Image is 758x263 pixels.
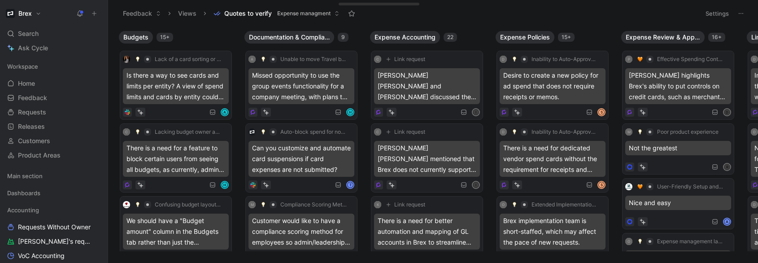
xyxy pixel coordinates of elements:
[473,109,479,115] div: I
[637,239,643,244] img: 💡
[374,141,480,177] div: [PERSON_NAME] [PERSON_NAME] mentioned that Brex does not currently support their accounting syste...
[4,149,104,162] a: Product Areas
[500,56,507,63] div: D
[4,169,104,183] div: Main section
[634,127,722,137] button: 💡Poor product experience
[622,51,734,120] a: P🧡Effective Spending Control with Category and Merchant Restrictions[PERSON_NAME] highlights Brex...
[18,237,92,246] span: [PERSON_NAME]'s requests
[4,220,104,234] a: Requests Without Owner
[4,203,104,217] div: Accounting
[280,56,347,63] span: Unable to move Travel bookings to group travel events
[657,56,723,63] span: Effective Spending Control with Category and Merchant Restrictions
[123,56,130,63] img: 8651587528498_83451c0c12349fc55ddc_192.jpg
[751,201,758,208] div: D
[18,136,50,145] span: Customers
[248,128,256,136] img: logo
[500,141,606,177] div: There is a need for dedicated vendor spend cards without the requirement for receipts and memos.
[4,27,104,40] div: Search
[634,236,727,247] button: 💡Expense management lacks simplicity and ease of use
[209,7,344,20] button: Quotes to verifyExpense managment
[120,123,232,193] a: C💡Lacking budget owner access control flexibilityThere is a need for a feature to block certain u...
[637,184,643,189] img: 🧡
[724,109,730,115] div: D
[132,54,224,65] button: 💡Lack of a card sorting or filter feature for cards/limits page
[224,9,272,18] span: Quotes to verify
[366,27,492,255] div: Expense Accounting22
[444,33,457,42] div: 22
[257,54,350,65] button: 💡Unable to move Travel bookings to group travel events
[496,31,554,44] button: Expense Policies
[18,79,35,88] span: Home
[222,182,228,188] div: H
[500,33,550,42] span: Expense Policies
[724,219,730,225] div: A
[371,123,483,193] a: CLink request[PERSON_NAME] [PERSON_NAME] mentioned that Brex does not currently support their acc...
[383,54,428,65] button: Link request
[18,43,48,53] span: Ask Cycle
[626,33,700,42] span: Expense Review & Approval
[374,68,480,104] div: [PERSON_NAME] [PERSON_NAME] and [PERSON_NAME] discussed the potential to use Brex's custom accoun...
[598,182,605,188] div: S
[4,91,104,105] a: Feedback
[248,56,256,63] div: A
[6,9,15,18] img: Brex
[174,7,200,20] button: Views
[18,251,65,260] span: VoC Accounting
[625,56,632,63] div: P
[132,199,224,210] button: 💡Confusing budget layout impacts user clarity
[155,56,221,63] span: Lack of a card sorting or filter feature for cards/limits page
[338,33,349,42] div: 9
[500,201,507,208] div: O
[245,123,357,193] a: logo💡Auto-block spend for non-compliant employeesCan you customize and automate card suspensions ...
[724,164,730,170] div: R
[261,129,266,135] img: 💡
[18,9,32,18] h1: Brex
[708,33,725,42] div: 16+
[394,201,425,208] span: Link request
[531,56,598,63] span: Inability to Auto-Approve Recurring Expenses Without Receipts
[4,134,104,148] a: Customers
[7,206,39,215] span: Accounting
[222,109,228,115] div: A
[257,127,350,137] button: 💡Auto-block spend for non-compliant employees
[374,56,381,63] div: C
[257,199,350,210] button: 💡Compliance Scoring Method for Employee Insights
[374,201,381,208] div: K
[394,128,425,136] span: Link request
[123,141,229,177] div: There is a need for a feature to block certain users from seeing all budgets, as currently, admin...
[277,9,331,18] span: Expense managment
[7,188,40,197] span: Dashboards
[625,196,731,210] div: Nice and easy
[751,56,758,63] div: D
[531,128,598,136] span: Inability to Auto-Approve Recurring Expenses Without Receipts
[558,33,575,42] div: 15+
[244,31,334,44] button: Documentation & Compliance
[155,201,221,208] span: Confusing budget layout impacts user clarity
[622,123,734,175] a: M💡Poor product experienceNot the greatestR
[4,235,104,248] a: [PERSON_NAME]'s requests
[383,199,428,210] button: Link request
[123,68,229,104] div: Is there a way to see cards and limits per entity? A view of spend limits and cards by entity cou...
[18,28,39,39] span: Search
[241,27,366,255] div: Documentation & Compliance9
[500,68,606,104] div: Desire to create a new policy for ad spend that does not require receipts or memos.
[394,56,425,63] span: Link request
[4,169,104,185] div: Main section
[119,7,165,20] button: Feedback
[701,7,733,20] button: Settings
[18,223,91,232] span: Requests Without Owner
[637,57,643,62] img: 🧡
[634,181,727,192] button: 🧡User-Friendly Setup and Usage
[374,128,381,136] div: C
[245,51,357,120] a: A💡Unable to move Travel bookings to group travel eventsMissed opportunity to use the group events...
[115,27,241,255] div: Budgets15+
[123,201,130,208] img: logo
[634,54,727,65] button: 🧡Effective Spending Control with Category and Merchant Restrictions
[500,214,606,250] div: Brex implementation team is short-staffed, which may affect the pace of new requests.
[4,249,104,263] a: VoC Accounting
[248,141,354,177] div: Can you customize and automate card suspensions if card expenses are not submitted?
[123,33,148,42] span: Budgets
[657,128,719,136] span: Poor product experience
[7,171,43,180] span: Main section
[120,51,232,120] a: 💡Lack of a card sorting or filter feature for cards/limits pageIs there a way to see cards and li...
